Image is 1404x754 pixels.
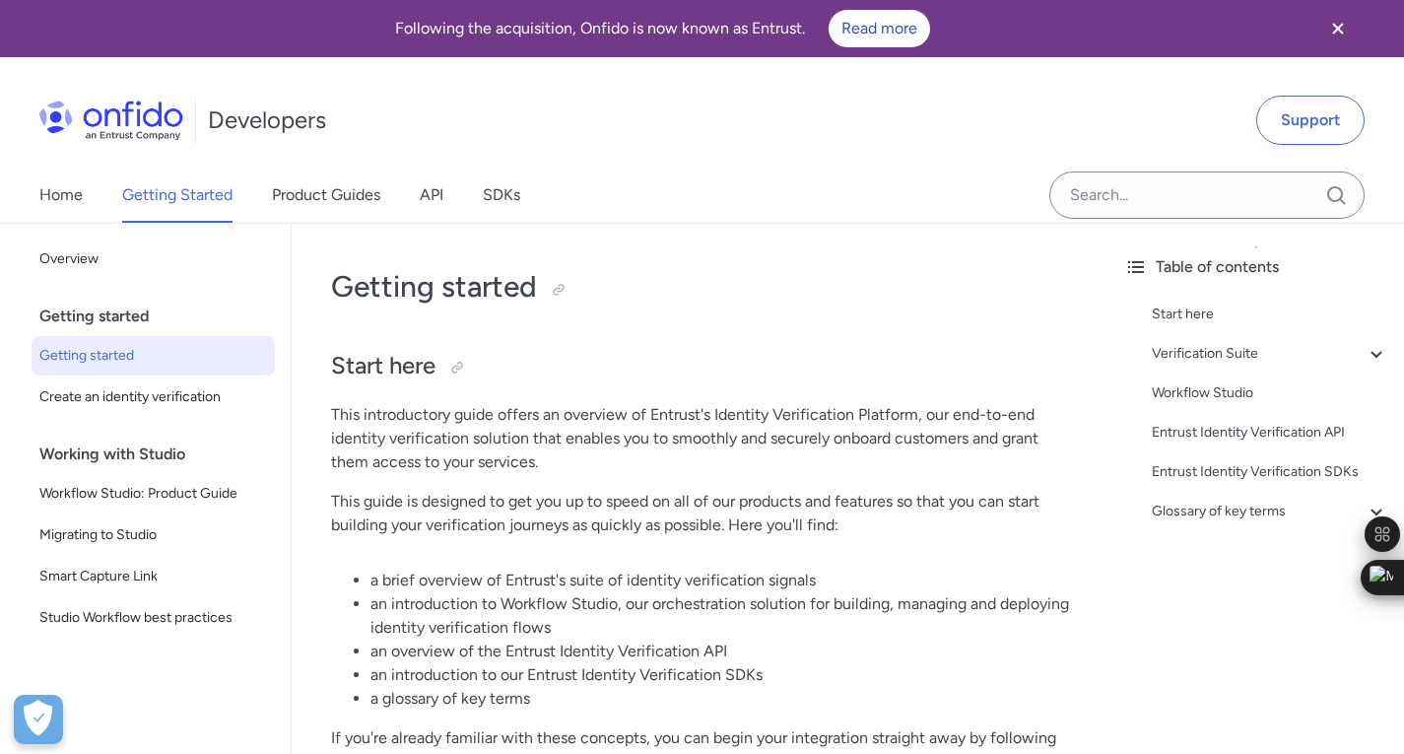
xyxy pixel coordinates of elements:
[1152,500,1388,523] a: Glossary of key terms
[122,168,233,223] a: Getting Started
[39,168,83,223] a: Home
[331,403,1069,474] p: This introductory guide offers an overview of Entrust's Identity Verification Platform, our end-t...
[1326,17,1350,40] svg: Close banner
[1152,421,1388,445] a: Entrust Identity Verification API
[370,663,1069,687] li: an introduction to our Entrust Identity Verification SDKs
[272,168,380,223] a: Product Guides
[483,168,520,223] a: SDKs
[39,344,267,368] span: Getting started
[32,557,275,596] a: Smart Capture Link
[32,598,275,638] a: Studio Workflow best practices
[370,640,1069,663] li: an overview of the Entrust Identity Verification API
[331,490,1069,537] p: This guide is designed to get you up to speed on all of our products and features so that you can...
[32,474,275,514] a: Workflow Studio: Product Guide
[39,385,267,409] span: Create an identity verification
[32,515,275,555] a: Migrating to Studio
[1152,303,1388,326] a: Start here
[39,523,267,547] span: Migrating to Studio
[370,687,1069,711] li: a glossary of key terms
[32,336,275,376] a: Getting started
[1302,4,1374,53] button: Close banner
[1152,381,1388,405] a: Workflow Studio
[208,104,326,136] h1: Developers
[1049,171,1365,219] input: Onfido search input field
[39,101,183,140] img: Onfido Logo
[14,695,63,744] div: Cookie Preferences
[39,297,283,336] div: Getting started
[32,240,275,279] a: Overview
[39,482,267,506] span: Workflow Studio: Product Guide
[370,569,1069,592] li: a brief overview of Entrust's suite of identity verification signals
[32,377,275,417] a: Create an identity verification
[420,168,443,223] a: API
[24,10,1302,47] div: Following the acquisition, Onfido is now known as Entrust.
[331,350,1069,383] h2: Start here
[1256,96,1365,145] a: Support
[1152,342,1388,366] a: Verification Suite
[39,606,267,630] span: Studio Workflow best practices
[1124,255,1388,279] div: Table of contents
[14,695,63,744] button: Open Preferences
[39,565,267,588] span: Smart Capture Link
[829,10,930,47] a: Read more
[39,435,283,474] div: Working with Studio
[370,592,1069,640] li: an introduction to Workflow Studio, our orchestration solution for building, managing and deployi...
[1152,460,1388,484] a: Entrust Identity Verification SDKs
[39,247,267,271] span: Overview
[331,267,1069,307] h1: Getting started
